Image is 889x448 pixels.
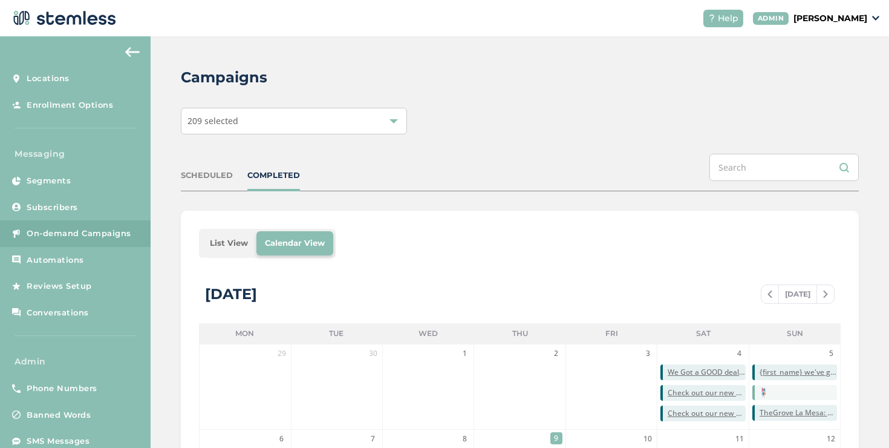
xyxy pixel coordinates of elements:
div: COMPLETED [247,170,300,182]
li: Sat [657,323,749,344]
span: 3 [642,348,654,360]
iframe: Chat Widget [829,390,889,448]
span: 5 [825,348,837,360]
span: 6 [276,433,288,445]
p: [PERSON_NAME] [793,12,867,25]
li: Calendar View [256,231,333,255]
span: Conversations [27,307,89,319]
li: Thu [474,323,566,344]
span: 11 [734,433,746,445]
li: Tue [291,323,383,344]
span: 2 [550,348,562,360]
span: Enrollment Options [27,99,113,111]
span: Locations [27,73,70,85]
span: On-demand Campaigns [27,228,131,240]
span: Reviews Setup [27,280,92,292]
img: icon-chevron-left-b8c47ebb.svg [767,291,772,298]
span: We Got a GOOD deal for you at GOOD ([STREET_ADDRESS][PERSON_NAME])! Reply END to cancel [668,367,745,378]
li: List View [201,231,256,255]
div: [DATE] [205,283,257,305]
span: 1 [458,348,471,360]
h2: Campaigns [181,67,267,88]
span: Check out our new deals at Roots! Reply END to cancel [668,387,745,398]
li: Sun [749,323,841,344]
div: SCHEDULED [181,170,233,182]
span: SMS Messages [27,435,90,447]
img: logo-dark-0685b13c.svg [10,6,116,30]
span: TheGrove La Mesa: You have a new notification waiting for you, {first_name}! Reply END to cancel [760,407,837,418]
span: 7 [367,433,379,445]
span: Check out our new deals at Roots! Reply END to cancel [668,408,745,419]
span: 12 [825,433,837,445]
img: icon_down-arrow-small-66adaf34.svg [872,16,879,21]
span: 8 [458,433,471,445]
span: 10 [642,433,654,445]
span: Automations [27,254,84,266]
span: Phone Numbers [27,383,97,395]
span: Subscribers [27,202,78,214]
span: 9 [550,432,562,444]
span: Help [718,12,738,25]
li: Mon [199,323,291,344]
img: icon-chevron-right-bae969c5.svg [823,291,828,298]
input: Search [709,154,859,181]
span: 4 [734,348,746,360]
li: Fri [565,323,657,344]
img: icon-arrow-back-accent-c549486e.svg [125,47,140,57]
span: 209 selected [187,115,238,127]
div: ADMIN [753,12,789,25]
li: Wed [382,323,474,344]
span: {first_name} we've got the best VIP deals at you favorite store💰📈 Click the link now, deals won't... [760,367,837,378]
span: [DATE] [778,285,817,303]
span: Segments [27,175,71,187]
img: vAse7FKQBdVHOorpFXfJhvyCjAyo9vSqdhYt.jpg [760,387,768,398]
span: Banned Words [27,409,91,421]
img: icon-help-white-03924b79.svg [708,15,715,22]
span: 30 [367,348,379,360]
span: 29 [276,348,288,360]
